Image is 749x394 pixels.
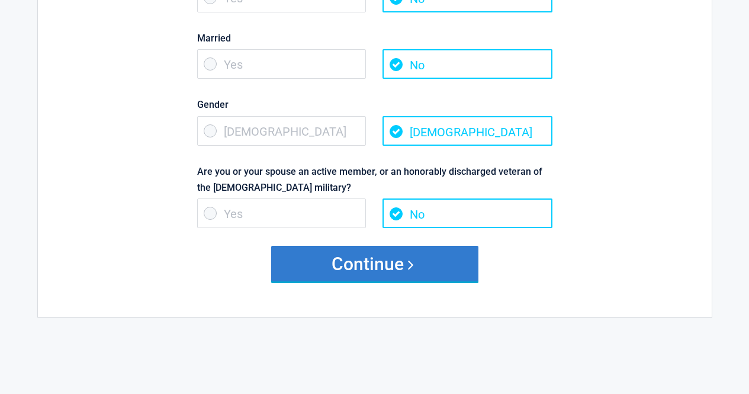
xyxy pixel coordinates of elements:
[382,198,552,228] span: No
[197,49,367,79] span: Yes
[197,30,552,46] label: Married
[197,198,367,228] span: Yes
[197,116,367,146] span: [DEMOGRAPHIC_DATA]
[382,49,552,79] span: No
[197,164,552,196] label: Are you or your spouse an active member, or an honorably discharged veteran of the [DEMOGRAPHIC_D...
[197,97,552,113] label: Gender
[271,246,478,281] button: Continue
[382,116,552,146] span: [DEMOGRAPHIC_DATA]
